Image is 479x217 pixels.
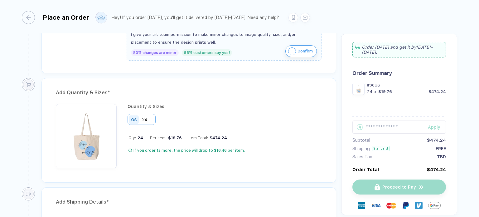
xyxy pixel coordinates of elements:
[208,136,227,140] div: $474.24
[43,14,89,21] div: Place an Order
[167,136,182,140] div: $19.76
[96,12,107,23] img: user profile
[378,89,392,94] div: $19.76
[128,104,245,109] div: Quantity & Sizes
[131,49,179,56] div: 80% changes are minor
[136,136,143,140] span: 24
[128,136,143,140] div: Qty:
[189,136,227,140] div: Item Total:
[133,148,245,153] div: If you order 12 more, the price will drop to $16.46 per item.
[150,136,182,140] div: Per Item:
[352,167,379,172] div: Order Total
[298,46,313,56] span: Confirm
[372,146,389,151] div: Standard
[352,146,370,151] div: Shipping
[386,200,396,210] img: master-card
[358,202,365,209] img: express
[371,200,381,210] img: visa
[420,121,446,134] button: Apply
[285,45,317,57] button: iconConfirm
[427,138,446,143] div: $474.24
[374,89,377,94] div: x
[427,167,446,172] div: $474.24
[352,42,446,57] div: Order [DATE] and get it by [DATE]–[DATE] .
[367,83,446,87] div: #8866
[352,138,370,143] div: Subtotal
[131,31,317,46] div: I give your art team permission to make minor changes to image quality, size, and/or placement to...
[112,15,279,20] div: Hey! If you order [DATE], you'll get it delivered by [DATE]–[DATE]. Need any help?
[131,117,137,122] div: OS
[59,107,114,162] img: 27f9eaac-c5ef-4c83-b188-3703cb9b3541_nt_front_1758308640487.jpg
[288,47,296,55] img: icon
[352,154,372,159] div: Sales Tax
[56,197,322,207] div: Add Shipping Details
[56,88,322,98] div: Add Quantity & Sizes
[437,154,446,159] div: TBD
[352,70,446,76] div: Order Summary
[428,125,446,130] div: Apply
[428,89,446,94] div: $474.24
[436,146,446,151] div: FREE
[428,199,441,212] img: GPay
[354,84,363,93] img: 27f9eaac-c5ef-4c83-b188-3703cb9b3541_nt_front_1758308640487.jpg
[415,202,423,209] img: Venmo
[182,49,232,56] div: 95% customers say yes!
[402,202,409,209] img: Paypal
[367,89,372,94] div: 24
